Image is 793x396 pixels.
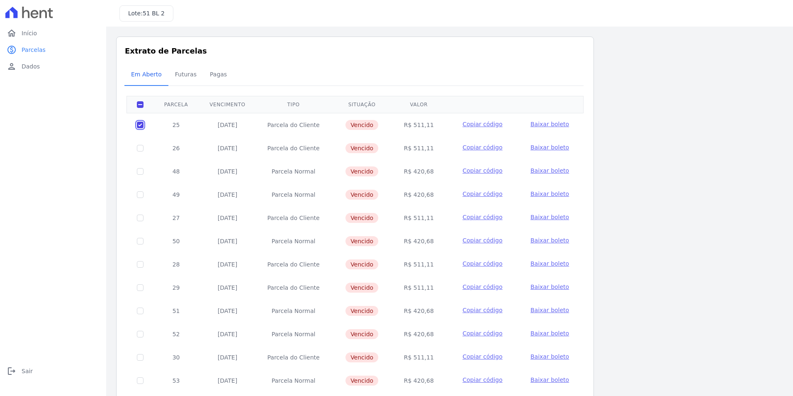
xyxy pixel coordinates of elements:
span: Vencido [345,352,378,362]
span: Copiar código [462,330,502,337]
td: R$ 511,11 [393,113,445,137]
a: Futuras [168,64,203,86]
span: Pagas [205,66,232,83]
button: Copiar código [455,352,511,361]
th: Tipo [256,96,331,113]
span: Baixar boleto [530,167,569,174]
a: Baixar boleto [530,190,569,198]
a: paidParcelas [3,42,103,58]
a: Baixar boleto [530,166,569,175]
td: Parcela Normal [256,230,331,253]
td: 29 [153,276,199,299]
span: Copiar código [462,376,502,383]
span: Início [22,29,37,37]
span: Copiar código [462,307,502,313]
td: Parcela Normal [256,369,331,392]
td: R$ 511,11 [393,137,445,160]
span: Vencido [345,306,378,316]
td: [DATE] [199,253,256,276]
span: Vencido [345,213,378,223]
span: Vencido [345,376,378,386]
span: Vencido [345,259,378,269]
span: Baixar boleto [530,237,569,244]
td: 30 [153,346,199,369]
td: 52 [153,323,199,346]
span: Futuras [170,66,202,83]
span: Vencido [345,120,378,130]
th: Vencimento [199,96,256,113]
td: Parcela Normal [256,299,331,323]
td: 25 [153,113,199,137]
span: Em Aberto [126,66,167,83]
span: Copiar código [462,237,502,244]
td: Parcela do Cliente [256,346,331,369]
td: R$ 420,68 [393,299,445,323]
a: Baixar boleto [530,376,569,384]
a: Baixar boleto [530,259,569,268]
a: Baixar boleto [530,213,569,221]
td: Parcela do Cliente [256,253,331,276]
span: Baixar boleto [530,214,569,220]
span: Baixar boleto [530,191,569,197]
span: Copiar código [462,191,502,197]
th: Parcela [153,96,199,113]
span: Baixar boleto [530,330,569,337]
span: Baixar boleto [530,144,569,151]
td: [DATE] [199,299,256,323]
span: Baixar boleto [530,376,569,383]
button: Copiar código [455,376,511,384]
button: Copiar código [455,213,511,221]
td: Parcela Normal [256,183,331,206]
span: Copiar código [462,167,502,174]
button: Copiar código [455,306,511,314]
span: Copiar código [462,214,502,220]
i: paid [7,45,17,55]
button: Copiar código [455,190,511,198]
td: R$ 420,68 [393,160,445,183]
span: Baixar boleto [530,284,569,290]
a: logoutSair [3,363,103,379]
i: logout [7,366,17,376]
td: [DATE] [199,230,256,253]
h3: Lote: [128,9,165,18]
td: [DATE] [199,160,256,183]
td: 48 [153,160,199,183]
th: Valor [393,96,445,113]
span: Sair [22,367,33,375]
td: 50 [153,230,199,253]
td: [DATE] [199,183,256,206]
a: Baixar boleto [530,236,569,244]
a: homeInício [3,25,103,42]
button: Copiar código [455,166,511,175]
td: R$ 420,68 [393,230,445,253]
span: Vencido [345,283,378,293]
a: Pagas [203,64,234,86]
span: 51 BL 2 [143,10,165,17]
i: person [7,61,17,71]
button: Copiar código [455,283,511,291]
span: Vencido [345,329,378,339]
a: Baixar boleto [530,143,569,152]
td: [DATE] [199,113,256,137]
td: Parcela do Cliente [256,137,331,160]
td: R$ 511,11 [393,346,445,369]
td: R$ 511,11 [393,206,445,230]
span: Baixar boleto [530,260,569,267]
td: 28 [153,253,199,276]
td: R$ 420,68 [393,183,445,206]
a: personDados [3,58,103,75]
span: Vencido [345,166,378,176]
span: Copiar código [462,353,502,360]
button: Copiar código [455,143,511,152]
a: Baixar boleto [530,352,569,361]
span: Baixar boleto [530,121,569,127]
a: Baixar boleto [530,329,569,337]
td: Parcela Normal [256,323,331,346]
td: 51 [153,299,199,323]
td: 26 [153,137,199,160]
span: Copiar código [462,121,502,127]
td: [DATE] [199,369,256,392]
h3: Extrato de Parcelas [125,45,585,56]
span: Copiar código [462,284,502,290]
th: Situação [331,96,393,113]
